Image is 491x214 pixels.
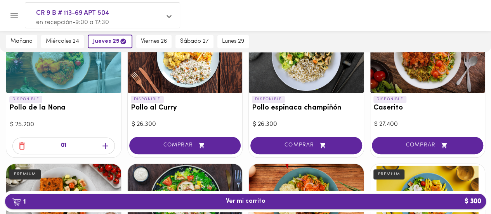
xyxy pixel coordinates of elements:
[373,169,405,179] div: PREMIUM
[36,19,109,26] span: en recepción • 9:00 a 12:30
[41,35,84,48] button: miércoles 24
[5,194,486,209] button: 1Ver mi carrito$ 300
[222,38,244,45] span: lunes 29
[252,96,285,103] p: DISPONIBLE
[46,38,79,45] span: miércoles 24
[12,198,21,206] img: cart.png
[226,198,265,205] span: Ver mi carrito
[9,104,118,112] h3: Pollo de la Nona
[382,142,474,149] span: COMPRAR
[374,120,481,129] div: $ 27.400
[250,137,362,154] button: COMPRAR
[128,19,243,93] div: Pollo al Curry
[141,38,167,45] span: viernes 26
[9,96,42,103] p: DISPONIBLE
[252,104,361,112] h3: Pollo espinaca champiñón
[93,38,127,45] span: jueves 25
[460,194,486,209] b: $ 300
[6,35,37,48] button: mañana
[249,19,364,93] div: Pollo espinaca champiñón
[373,96,406,103] p: DISPONIBLE
[253,120,360,129] div: $ 26.300
[372,137,484,154] button: COMPRAR
[88,35,132,48] button: jueves 25
[9,169,41,179] div: PREMIUM
[136,35,172,48] button: viernes 26
[61,141,66,150] p: 01
[131,104,239,112] h3: Pollo al Curry
[36,8,161,18] span: CR 9 B # 113-69 APT 504
[131,96,164,103] p: DISPONIBLE
[175,35,213,48] button: sábado 27
[5,6,24,25] button: Menu
[7,197,30,207] b: 1
[6,19,121,93] div: Pollo de la Nona
[180,38,209,45] span: sábado 27
[10,38,33,45] span: mañana
[139,142,231,149] span: COMPRAR
[129,137,241,154] button: COMPRAR
[260,142,352,149] span: COMPRAR
[132,120,239,129] div: $ 26.300
[10,120,117,129] div: $ 25.200
[373,104,482,112] h3: Caserito
[370,19,485,93] div: Caserito
[217,35,249,48] button: lunes 29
